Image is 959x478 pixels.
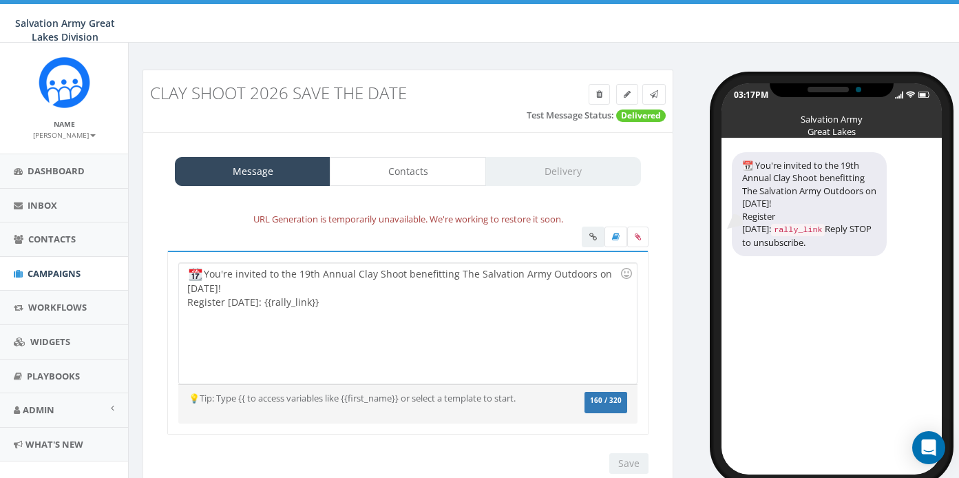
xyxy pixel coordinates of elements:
img: 📆 [189,267,202,281]
code: rally_link [771,224,825,236]
div: Open Intercom Messenger [912,431,945,464]
span: Delete Campaign [596,88,602,100]
small: Name [54,119,75,129]
span: Send Test Message [650,88,658,100]
a: [PERSON_NAME] [33,128,96,141]
a: Message [175,157,330,186]
img: Rally_Corp_Icon_1.png [39,56,90,108]
label: Test Message Status: [527,109,614,122]
div: URL Generation is temporarily unavailable. We're working to restore it soon. [157,211,659,227]
span: Delivered [616,110,666,122]
div: 03:17PM [734,89,768,101]
span: Workflows [28,301,87,313]
span: Widgets [30,335,70,348]
h3: Clay Shoot 2026 Save the Date [150,84,531,102]
span: Edit Campaign [624,88,631,100]
small: [PERSON_NAME] [33,130,96,140]
span: Inbox [28,199,57,211]
span: Salvation Army Great Lakes Division [15,17,115,43]
span: What's New [25,438,83,450]
span: Dashboard [28,165,85,177]
span: Campaigns [28,267,81,280]
div: 💡Tip: Type {{ to access variables like {{first_name}} or select a template to start. [178,392,561,405]
a: Contacts [330,157,485,186]
span: Admin [23,404,54,416]
span: Playbooks [27,370,80,382]
span: Attach your media [627,227,649,247]
div: Salvation Army Great Lakes Division [797,113,866,120]
div: You're invited to the 19th Annual Clay Shoot benefitting The Salvation Army Outdoors on [DATE]! R... [179,263,636,384]
span: Contacts [28,233,76,245]
span: 160 / 320 [590,396,622,405]
div: 📆 You're invited to the 19th Annual Clay Shoot benefitting The Salvation Army Outdoors on [DATE]!... [732,152,887,256]
label: Insert Template Text [604,227,627,247]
